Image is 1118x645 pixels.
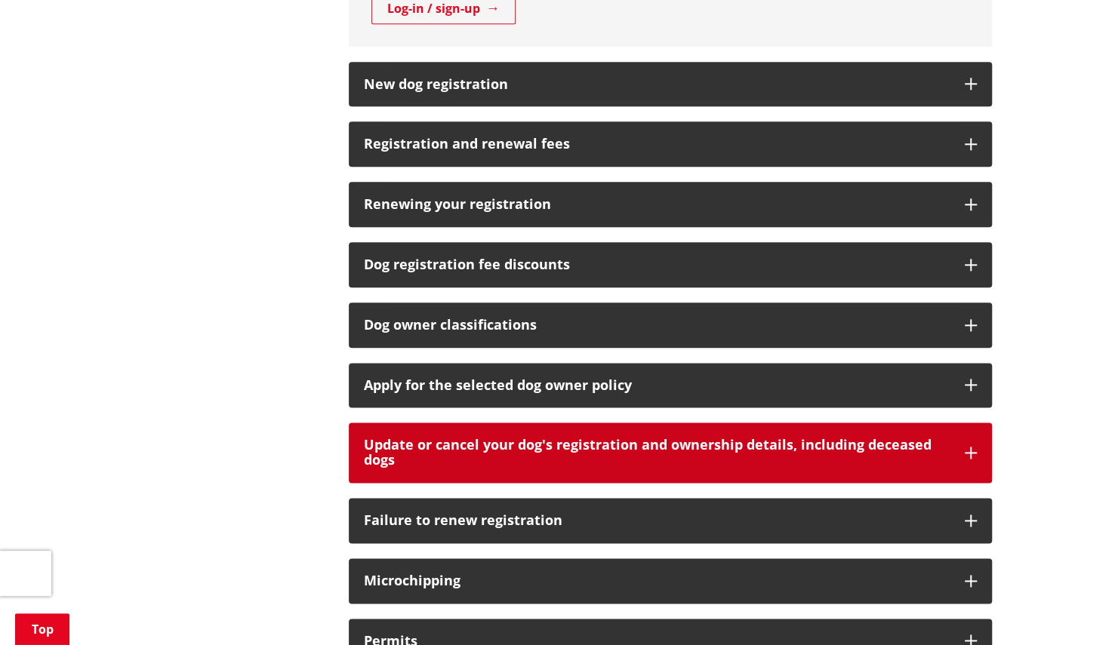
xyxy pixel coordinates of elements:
h3: Microchipping [364,573,950,588]
h3: Failure to renew registration [364,513,950,528]
iframe: Messenger Launcher [1049,582,1103,636]
button: Dog owner classifications [349,303,992,348]
button: Registration and renewal fees [349,121,992,167]
button: Dog registration fee discounts [349,242,992,287]
h3: Registration and renewal fees [364,137,950,152]
button: Microchipping [349,558,992,604]
button: Update or cancel your dog's registration and ownership details, including deceased dogs [349,422,992,483]
h3: Update or cancel your dog's registration and ownership details, including deceased dogs [364,438,950,468]
h3: Dog owner classifications [364,318,950,333]
h3: Dog registration fee discounts [364,257,950,272]
button: Renewing your registration [349,182,992,227]
h3: New dog registration [364,77,950,92]
h3: Renewing your registration [364,197,950,212]
div: Apply for the selected dog owner policy [364,378,950,393]
button: Apply for the selected dog owner policy [349,363,992,408]
button: New dog registration [349,62,992,107]
button: Failure to renew registration [349,498,992,543]
a: Top [15,613,69,645]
